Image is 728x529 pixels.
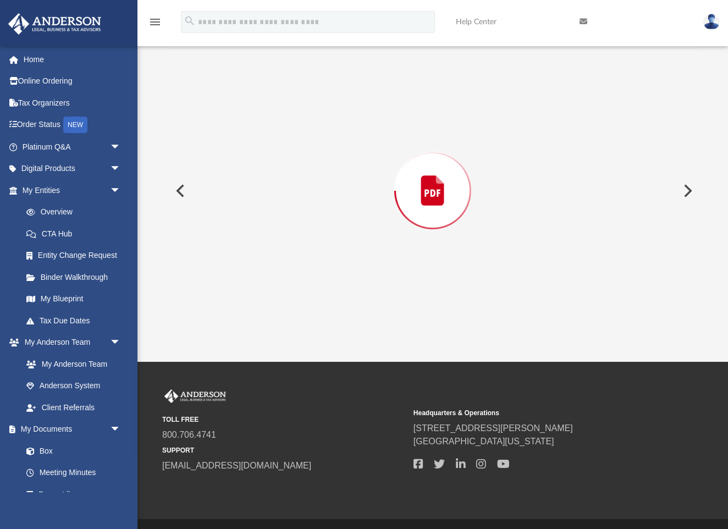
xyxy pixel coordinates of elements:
[110,332,132,354] span: arrow_drop_down
[15,245,137,267] a: Entity Change Request
[15,223,137,245] a: CTA Hub
[5,13,104,35] img: Anderson Advisors Platinum Portal
[15,266,137,288] a: Binder Walkthrough
[167,175,191,206] button: Previous File
[8,48,137,70] a: Home
[162,445,406,455] small: SUPPORT
[148,15,162,29] i: menu
[15,396,132,418] a: Client Referrals
[703,14,720,30] img: User Pic
[15,483,126,505] a: Forms Library
[8,136,137,158] a: Platinum Q&Aarrow_drop_down
[8,332,132,354] a: My Anderson Teamarrow_drop_down
[110,179,132,202] span: arrow_drop_down
[413,437,554,446] a: [GEOGRAPHIC_DATA][US_STATE]
[167,20,699,333] div: Preview
[15,440,126,462] a: Box
[162,415,406,425] small: TOLL FREE
[15,201,137,223] a: Overview
[8,114,137,136] a: Order StatusNEW
[8,158,137,180] a: Digital Productsarrow_drop_down
[413,423,573,433] a: [STREET_ADDRESS][PERSON_NAME]
[162,430,216,439] a: 800.706.4741
[110,136,132,158] span: arrow_drop_down
[15,288,132,310] a: My Blueprint
[148,21,162,29] a: menu
[15,310,137,332] a: Tax Due Dates
[15,353,126,375] a: My Anderson Team
[413,408,657,418] small: Headquarters & Operations
[184,15,196,27] i: search
[63,117,87,133] div: NEW
[162,461,311,470] a: [EMAIL_ADDRESS][DOMAIN_NAME]
[8,92,137,114] a: Tax Organizers
[15,375,132,397] a: Anderson System
[8,418,132,440] a: My Documentsarrow_drop_down
[162,389,228,404] img: Anderson Advisors Platinum Portal
[15,462,132,484] a: Meeting Minutes
[110,158,132,180] span: arrow_drop_down
[8,70,137,92] a: Online Ordering
[675,175,699,206] button: Next File
[110,418,132,441] span: arrow_drop_down
[8,179,137,201] a: My Entitiesarrow_drop_down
